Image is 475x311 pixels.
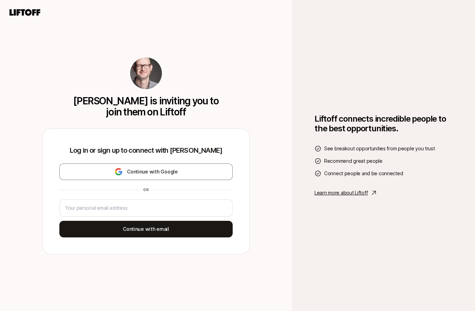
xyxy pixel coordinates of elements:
span: See breakout opportunities from people you trust [324,144,435,153]
p: Learn more about Liftoff [314,189,368,197]
img: 38265413_5a66_4abc_b3e5_8d96d609e730.jpg [130,57,162,89]
button: Continue with Google [59,163,233,180]
div: or [140,187,152,192]
span: Connect people and be connected [324,169,403,178]
span: Recommend great people [324,157,382,165]
input: Your personal email address [65,204,227,212]
img: google-logo [114,168,123,176]
p: [PERSON_NAME] is inviting you to join them on Liftoff [71,95,221,117]
button: Continue with email [59,221,233,237]
a: Learn more about Liftoff [314,189,453,197]
p: Log in or sign up to connect with [PERSON_NAME] [59,145,233,155]
h1: Liftoff connects incredible people to the best opportunities. [314,114,453,133]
